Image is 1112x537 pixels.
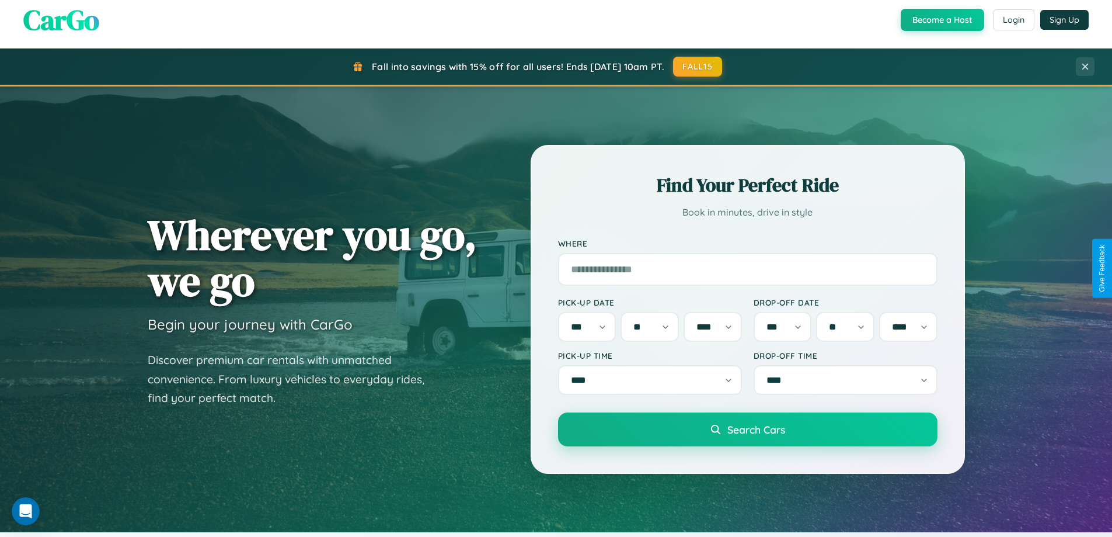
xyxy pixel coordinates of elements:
label: Drop-off Date [754,297,937,307]
label: Drop-off Time [754,351,937,361]
button: Become a Host [901,9,984,31]
h2: Find Your Perfect Ride [558,172,937,198]
p: Book in minutes, drive in style [558,204,937,221]
span: Fall into savings with 15% off for all users! Ends [DATE] 10am PT. [372,61,664,72]
label: Where [558,238,937,248]
div: Give Feedback [1098,245,1106,292]
button: Search Cars [558,413,937,446]
p: Discover premium car rentals with unmatched convenience. From luxury vehicles to everyday rides, ... [148,351,440,408]
label: Pick-up Time [558,351,742,361]
h3: Begin your journey with CarGo [148,316,353,333]
iframe: Intercom live chat [12,497,40,525]
span: Search Cars [727,423,785,436]
h1: Wherever you go, we go [148,212,477,304]
button: FALL15 [673,57,722,77]
label: Pick-up Date [558,297,742,307]
span: CarGo [23,1,99,39]
button: Login [993,9,1034,30]
button: Sign Up [1040,10,1089,30]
